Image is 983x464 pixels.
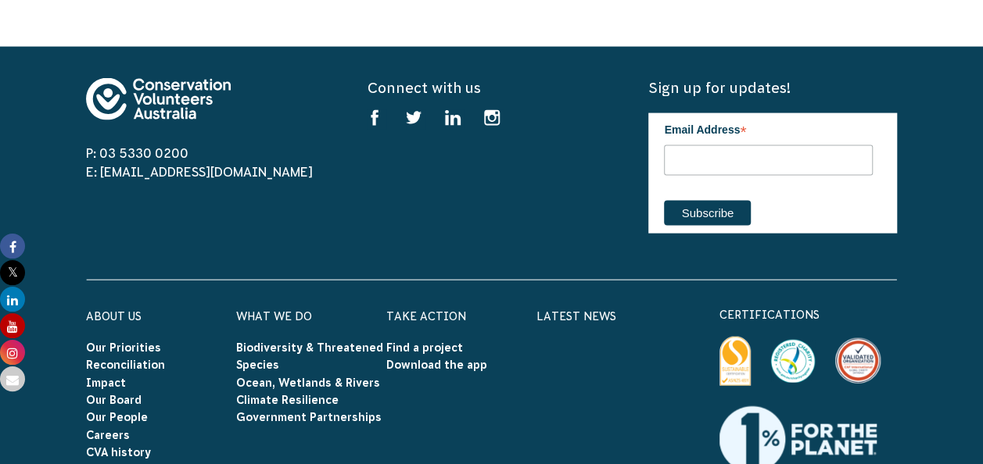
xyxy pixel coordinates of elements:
[86,446,151,459] a: CVA history
[86,377,126,389] a: Impact
[86,310,142,323] a: About Us
[664,113,873,143] label: Email Address
[86,146,188,160] a: P: 03 5330 0200
[236,411,382,423] a: Government Partnerships
[236,394,339,406] a: Climate Resilience
[86,165,313,179] a: E: [EMAIL_ADDRESS][DOMAIN_NAME]
[386,359,487,371] a: Download the app
[386,341,463,354] a: Find a project
[367,78,615,98] h5: Connect with us
[86,429,130,441] a: Careers
[86,341,161,354] a: Our Priorities
[236,341,383,371] a: Biodiversity & Threatened Species
[86,359,165,371] a: Reconciliation
[236,377,380,389] a: Ocean, Wetlands & Rivers
[386,310,466,323] a: Take Action
[536,310,616,323] a: Latest News
[86,411,148,423] a: Our People
[86,394,142,406] a: Our Board
[719,305,898,324] p: certifications
[86,78,231,120] img: logo-footer.svg
[664,201,751,226] input: Subscribe
[648,78,897,98] h5: Sign up for updates!
[236,310,312,323] a: What We Do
